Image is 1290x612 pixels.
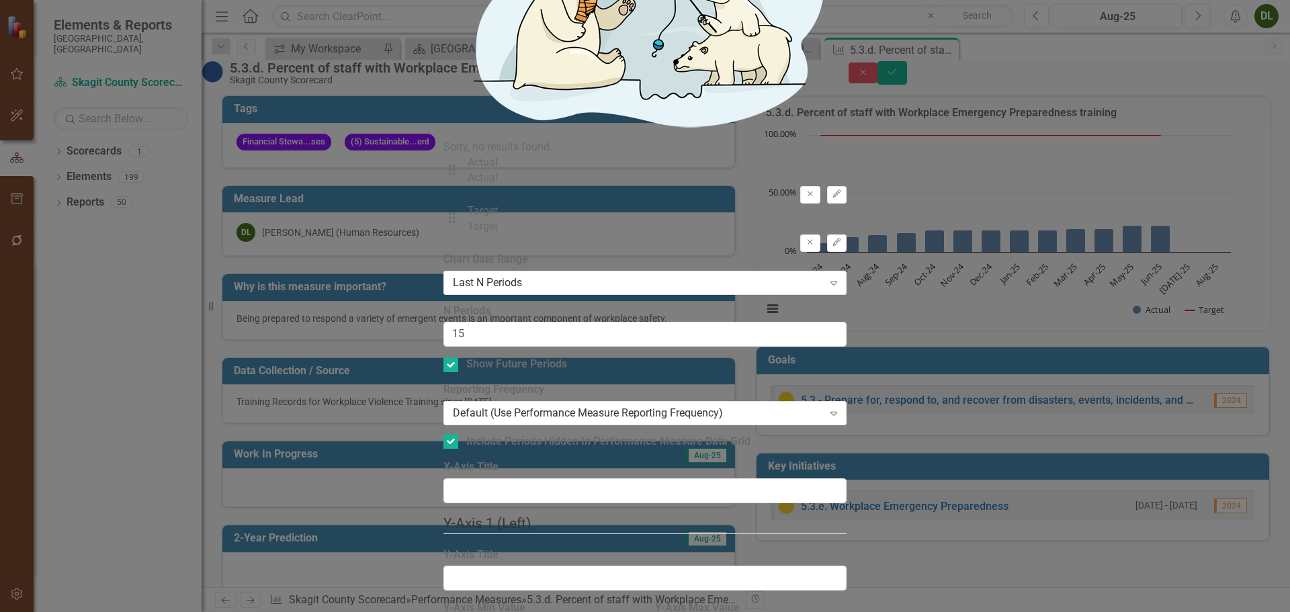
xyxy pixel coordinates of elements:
[466,434,750,449] div: Include Periods Hidden In Performance Measure Data Grid
[468,219,498,234] div: Target
[468,171,498,186] div: Actual
[443,252,847,267] label: Chart Date Range
[443,304,847,319] label: N Periods
[453,275,823,290] div: Last N Periods
[468,155,498,171] div: Actual
[443,513,847,534] legend: Y-Axis 1 (Left)
[468,204,498,219] div: Target
[443,382,847,398] label: Reporting Frequency
[453,406,823,421] div: Default (Use Performance Measure Reporting Frequency)
[466,357,567,372] div: Show Future Periods
[443,548,847,563] label: Y-Axis Title
[443,460,847,475] label: X-Axis Title
[443,140,847,155] div: Sorry, no results found.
